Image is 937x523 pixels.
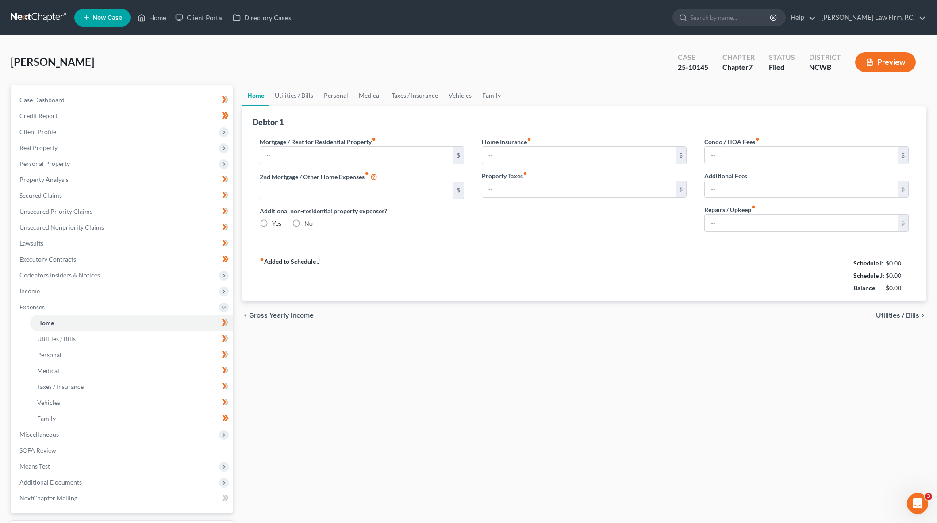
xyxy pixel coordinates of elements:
[228,10,296,26] a: Directory Cases
[365,171,369,176] i: fiber_manual_record
[19,144,58,151] span: Real Property
[30,379,233,395] a: Taxes / Insurance
[876,312,919,319] span: Utilities / Bills
[242,312,249,319] i: chevron_left
[853,272,884,279] strong: Schedule J:
[319,85,353,106] a: Personal
[12,188,233,204] a: Secured Claims
[705,181,898,198] input: --
[37,415,56,422] span: Family
[19,176,69,183] span: Property Analysis
[386,85,443,106] a: Taxes / Insurance
[30,395,233,411] a: Vehicles
[260,171,377,182] label: 2nd Mortgage / Other Home Expenses
[876,312,926,319] button: Utilities / Bills chevron_right
[30,315,233,331] a: Home
[477,85,506,106] a: Family
[769,52,795,62] div: Status
[37,367,59,374] span: Medical
[92,15,122,21] span: New Case
[37,335,76,342] span: Utilities / Bills
[269,85,319,106] a: Utilities / Bills
[12,490,233,506] a: NextChapter Mailing
[30,331,233,347] a: Utilities / Bills
[372,137,376,142] i: fiber_manual_record
[919,312,926,319] i: chevron_right
[242,312,314,319] button: chevron_left Gross Yearly Income
[722,62,755,73] div: Chapter
[12,219,233,235] a: Unsecured Nonpriority Claims
[260,257,264,261] i: fiber_manual_record
[886,284,909,292] div: $0.00
[19,431,59,438] span: Miscellaneous
[886,271,909,280] div: $0.00
[527,137,531,142] i: fiber_manual_record
[19,160,70,167] span: Personal Property
[19,462,50,470] span: Means Test
[705,147,898,164] input: --
[12,251,233,267] a: Executory Contracts
[11,55,94,68] span: [PERSON_NAME]
[12,172,233,188] a: Property Analysis
[705,215,898,231] input: --
[19,255,76,263] span: Executory Contracts
[676,147,686,164] div: $
[260,147,453,164] input: --
[855,52,916,72] button: Preview
[704,137,760,146] label: Condo / HOA Fees
[37,351,61,358] span: Personal
[37,319,54,327] span: Home
[353,85,386,106] a: Medical
[19,208,92,215] span: Unsecured Priority Claims
[453,182,464,199] div: $
[769,62,795,73] div: Filed
[19,128,56,135] span: Client Profile
[751,205,756,209] i: fiber_manual_record
[19,271,100,279] span: Codebtors Insiders & Notices
[482,181,676,198] input: --
[925,493,932,500] span: 3
[722,52,755,62] div: Chapter
[37,399,60,406] span: Vehicles
[19,478,82,486] span: Additional Documents
[37,383,84,390] span: Taxes / Insurance
[12,92,233,108] a: Case Dashboard
[453,147,464,164] div: $
[249,312,314,319] span: Gross Yearly Income
[853,259,883,267] strong: Schedule I:
[260,206,465,215] label: Additional non-residential property expenses?
[242,85,269,106] a: Home
[30,363,233,379] a: Medical
[19,303,45,311] span: Expenses
[30,347,233,363] a: Personal
[676,181,686,198] div: $
[907,493,928,514] iframe: Intercom live chat
[809,52,841,62] div: District
[898,181,908,198] div: $
[19,96,65,104] span: Case Dashboard
[12,442,233,458] a: SOFA Review
[523,171,527,176] i: fiber_manual_record
[482,171,527,181] label: Property Taxes
[272,219,281,228] label: Yes
[853,284,877,292] strong: Balance:
[678,52,708,62] div: Case
[260,257,320,294] strong: Added to Schedule J
[12,204,233,219] a: Unsecured Priority Claims
[19,494,77,502] span: NextChapter Mailing
[443,85,477,106] a: Vehicles
[886,259,909,268] div: $0.00
[678,62,708,73] div: 25-10145
[704,171,747,181] label: Additional Fees
[19,112,58,119] span: Credit Report
[304,219,313,228] label: No
[690,9,771,26] input: Search by name...
[253,117,284,127] div: Debtor 1
[260,182,453,199] input: --
[898,215,908,231] div: $
[482,137,531,146] label: Home Insurance
[704,205,756,214] label: Repairs / Upkeep
[12,235,233,251] a: Lawsuits
[809,62,841,73] div: NCWB
[786,10,816,26] a: Help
